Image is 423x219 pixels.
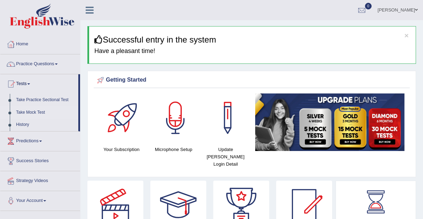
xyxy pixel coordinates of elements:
[0,191,80,209] a: Your Account
[13,119,78,131] a: History
[0,171,80,189] a: Strategy Videos
[0,151,80,169] a: Success Stories
[0,74,78,92] a: Tests
[203,146,248,168] h4: Update [PERSON_NAME] Login Detail
[94,35,410,44] h3: Successful entry in the system
[0,54,80,72] a: Practice Questions
[404,32,409,39] button: ×
[13,106,78,119] a: Take Mock Test
[255,93,404,151] img: small5.jpg
[99,146,144,153] h4: Your Subscription
[365,3,372,9] span: 0
[0,35,80,52] a: Home
[95,75,408,85] div: Getting Started
[13,94,78,106] a: Take Practice Sectional Test
[151,146,196,153] h4: Microphone Setup
[0,131,80,149] a: Predictions
[94,48,410,55] h4: Have a pleasant time!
